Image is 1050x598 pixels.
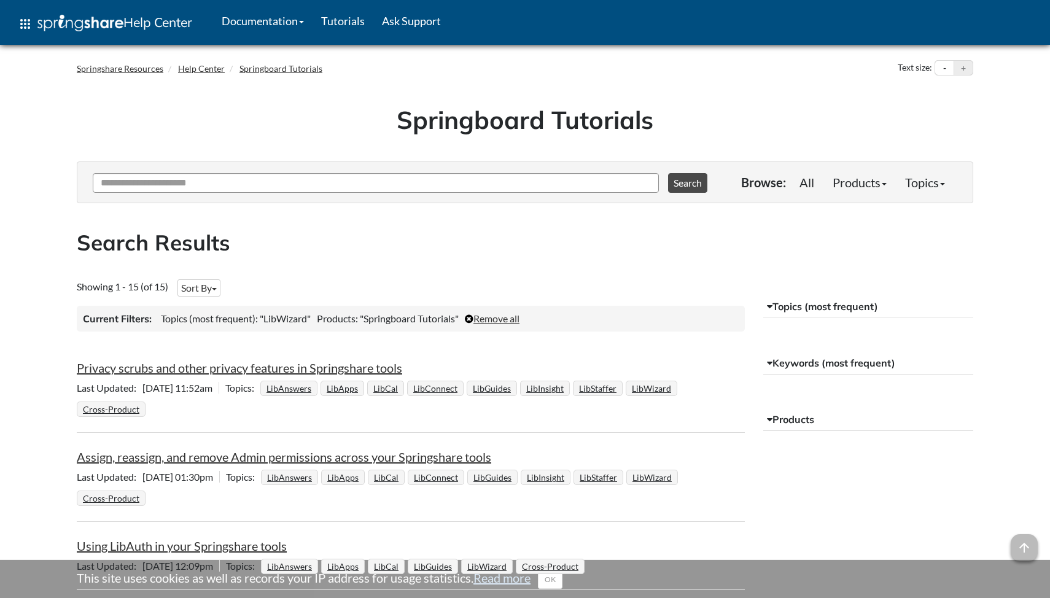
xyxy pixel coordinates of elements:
div: This site uses cookies as well as records your IP address for usage statistics. [64,569,986,589]
span: Last Updated [77,471,142,483]
a: All [790,170,823,195]
a: LibCal [371,379,400,397]
h1: Springboard Tutorials [86,103,964,137]
a: LibAnswers [265,379,313,397]
a: Tutorials [313,6,373,36]
a: LibWizard [631,468,674,486]
span: Showing 1 - 15 (of 15) [77,281,168,292]
a: arrow_upward [1011,535,1038,550]
p: Browse: [741,174,786,191]
a: LibApps [325,468,360,486]
a: LibGuides [472,468,513,486]
a: LibWizard [465,557,508,575]
a: Privacy scrubs and other privacy features in Springshare tools [77,360,402,375]
span: "Springboard Tutorials" [360,313,459,324]
button: Decrease text size [935,61,954,76]
a: LibConnect [411,379,459,397]
span: [DATE] 01:30pm [77,471,219,483]
span: Help Center [123,14,192,30]
a: Help Center [178,63,225,74]
a: Documentation [213,6,313,36]
a: apps Help Center [9,6,201,42]
a: LibStaffer [577,379,618,397]
a: Topics [896,170,954,195]
img: Springshare [37,15,123,31]
span: Products: [317,313,358,324]
a: LibAnswers [265,468,314,486]
div: Text size: [895,60,935,76]
button: Keywords (most frequent) [763,352,974,375]
a: Springboard Tutorials [239,63,322,74]
span: Topics (most frequent): [161,313,258,324]
ul: Topics [77,382,680,414]
a: Cross-Product [520,557,580,575]
a: LibInsight [525,468,566,486]
button: Sort By [177,279,220,297]
a: LibGuides [471,379,513,397]
a: LibApps [325,557,360,575]
a: Cross-Product [81,489,141,507]
button: Products [763,409,974,431]
span: Topics [225,382,260,394]
a: LibStaffer [578,468,619,486]
a: LibAnswers [265,557,314,575]
h3: Current Filters [83,312,152,325]
a: LibCal [372,557,400,575]
a: LibInsight [524,379,566,397]
span: apps [18,17,33,31]
ul: Topics [77,471,681,503]
span: "LibWizard" [260,313,311,324]
span: Last Updated [77,382,142,394]
a: Products [823,170,896,195]
button: Topics (most frequent) [763,296,974,318]
a: Ask Support [373,6,449,36]
h2: Search Results [77,228,973,258]
ul: Topics [261,560,588,572]
a: LibConnect [412,468,460,486]
a: Cross-Product [81,400,141,418]
span: [DATE] 11:52am [77,382,219,394]
a: Using LibAuth in your Springshare tools [77,538,287,553]
button: Search [668,173,707,193]
span: Topics [226,560,261,572]
a: Remove all [465,313,519,324]
button: Increase text size [954,61,973,76]
span: arrow_upward [1011,534,1038,561]
span: Topics [226,471,261,483]
a: Assign, reassign, and remove Admin permissions across your Springshare tools [77,449,491,464]
span: [DATE] 12:09pm [77,560,219,572]
a: LibApps [325,379,360,397]
a: LibWizard [630,379,673,397]
span: Last Updated [77,560,142,572]
a: Springshare Resources [77,63,163,74]
a: LibCal [372,468,400,486]
a: LibGuides [412,557,454,575]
